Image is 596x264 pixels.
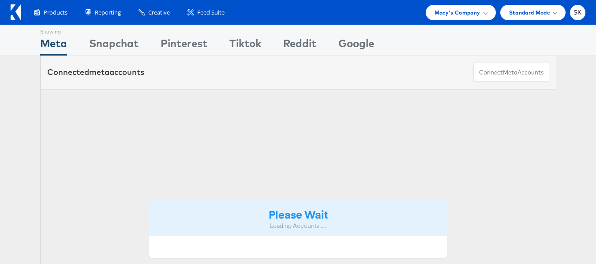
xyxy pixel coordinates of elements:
[574,10,582,15] span: SK
[89,67,109,77] span: meta
[503,68,517,77] span: meta
[89,36,139,56] div: Snapchat
[40,36,67,56] div: Meta
[95,8,121,17] span: Reporting
[269,207,328,221] strong: Please Wait
[229,36,261,56] div: Tiktok
[435,8,480,17] span: Macy's Company
[44,8,67,17] span: Products
[161,36,207,56] div: Pinterest
[148,8,170,17] span: Creative
[509,8,550,17] span: Standard Mode
[156,222,441,230] div: Loading Accounts ....
[338,36,374,56] div: Google
[40,25,67,36] div: Showing
[473,63,549,82] button: ConnectmetaAccounts
[47,67,144,78] div: Connected accounts
[197,8,225,17] span: Feed Suite
[283,36,316,56] div: Reddit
